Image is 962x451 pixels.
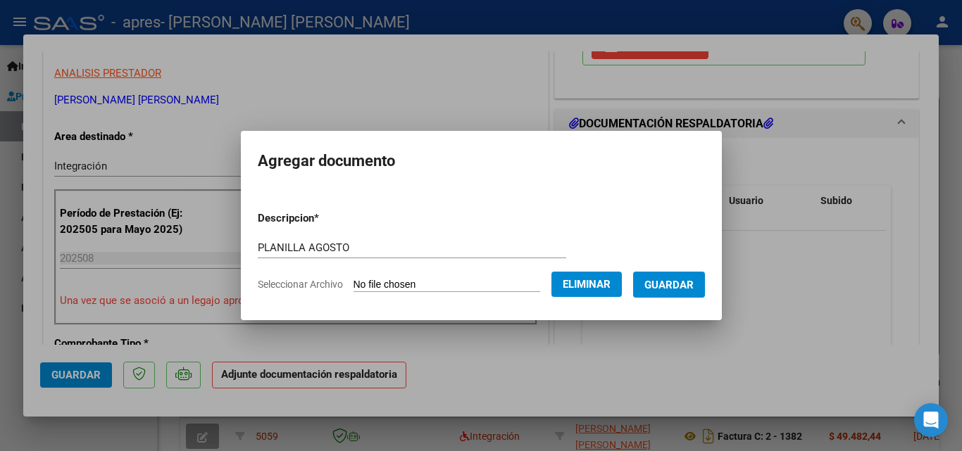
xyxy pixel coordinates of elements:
[563,278,611,291] span: Eliminar
[644,279,694,291] span: Guardar
[258,148,705,174] h2: Agregar documento
[551,272,622,297] button: Eliminar
[914,403,948,437] div: Open Intercom Messenger
[258,210,392,227] p: Descripcion
[633,272,705,298] button: Guardar
[258,279,343,290] span: Seleccionar Archivo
